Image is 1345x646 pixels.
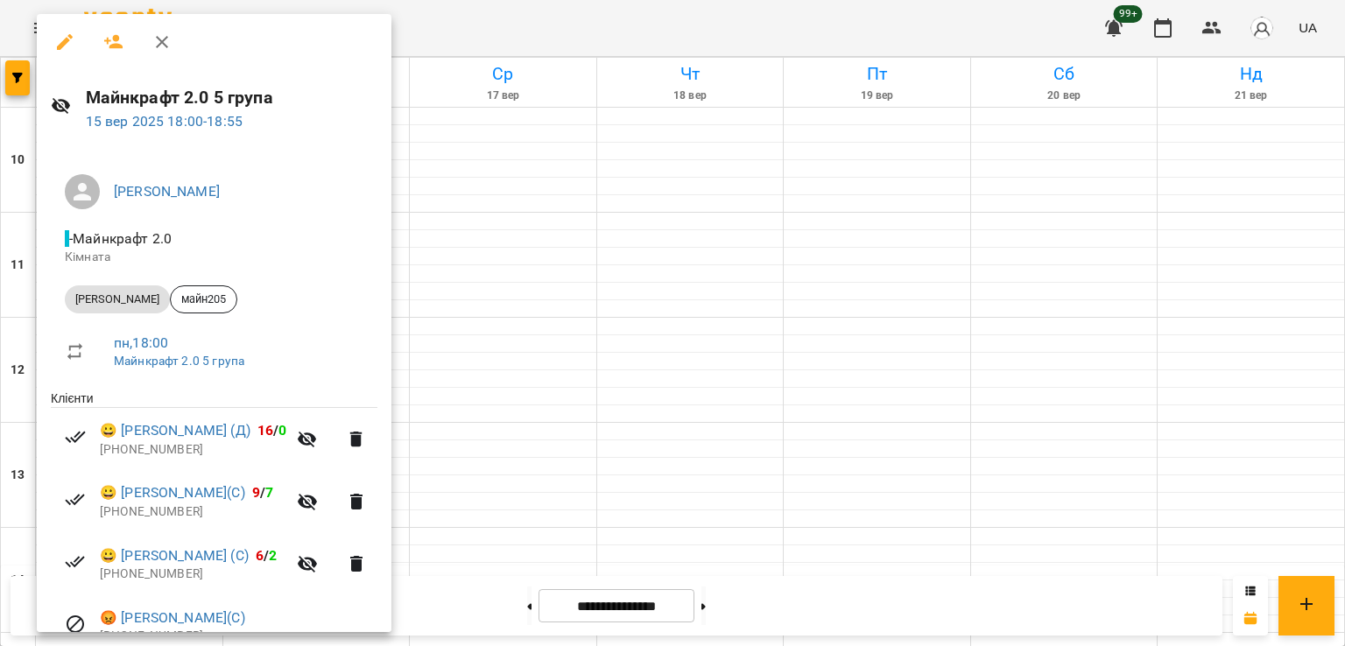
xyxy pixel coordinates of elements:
[100,565,286,583] p: [PHONE_NUMBER]
[170,285,237,313] div: майн205
[265,484,273,501] span: 7
[65,230,175,247] span: - Майнкрафт 2.0
[171,291,236,307] span: майн205
[114,183,220,200] a: [PERSON_NAME]
[100,441,286,459] p: [PHONE_NUMBER]
[114,334,168,351] a: пн , 18:00
[100,628,377,645] p: [PHONE_NUMBER]
[100,420,250,441] a: 😀 [PERSON_NAME] (Д)
[114,354,244,368] a: Майнкрафт 2.0 5 група
[65,426,86,447] svg: Візит сплачено
[65,291,170,307] span: [PERSON_NAME]
[269,547,277,564] span: 2
[252,484,260,501] span: 9
[252,484,273,501] b: /
[86,84,377,111] h6: Майнкрафт 2.0 5 група
[256,547,277,564] b: /
[65,249,363,266] p: Кімната
[65,489,86,510] svg: Візит сплачено
[65,551,86,572] svg: Візит сплачено
[257,422,287,439] b: /
[86,113,243,130] a: 15 вер 2025 18:00-18:55
[65,614,86,635] svg: Візит скасовано
[256,547,264,564] span: 6
[100,607,245,628] a: 😡 [PERSON_NAME](С)
[257,422,273,439] span: 16
[278,422,286,439] span: 0
[100,482,245,503] a: 😀 [PERSON_NAME](С)
[100,503,286,521] p: [PHONE_NUMBER]
[100,545,249,566] a: 😀 [PERSON_NAME] (С)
